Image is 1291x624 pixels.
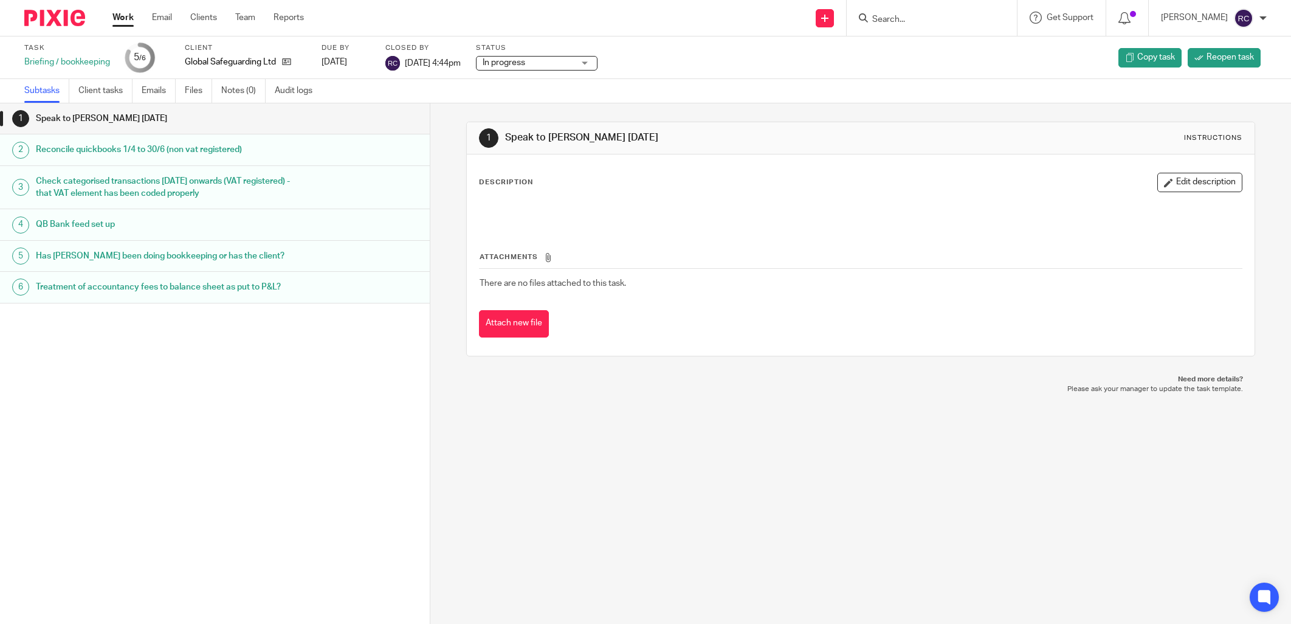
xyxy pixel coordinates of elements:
label: Closed by [385,43,461,53]
h1: Treatment of accountancy fees to balance sheet as put to P&L? [36,278,291,296]
h1: Speak to [PERSON_NAME] [DATE] [505,131,887,144]
button: Attach new file [479,310,549,338]
p: Global Safeguarding Ltd [185,56,276,68]
h1: Check categorised transactions [DATE] onwards (VAT registered) - that VAT element has been coded ... [36,172,291,203]
a: Notes (0) [221,79,266,103]
p: Need more details? [478,375,1243,384]
a: Clients [190,12,217,24]
button: Edit description [1157,173,1242,192]
span: Get Support [1047,13,1093,22]
span: Attachments [480,254,538,260]
label: Due by [322,43,370,53]
p: Please ask your manager to update the task template. [478,384,1243,394]
a: Files [185,79,212,103]
a: Emails [142,79,176,103]
div: 2 [12,142,29,159]
small: /6 [139,55,146,61]
a: Copy task [1118,48,1182,68]
h1: QB Bank feed set up [36,215,291,234]
a: Audit logs [275,79,322,103]
input: Search [871,15,980,26]
a: Client tasks [78,79,133,103]
h1: Reconcile quickbooks 1/4 to 30/6 (non vat registered) [36,140,291,159]
div: 5 [12,248,29,265]
span: In progress [483,58,525,67]
a: Reopen task [1188,48,1261,68]
span: Reopen task [1207,51,1254,63]
img: svg%3E [1234,9,1253,28]
span: [DATE] 4:44pm [405,58,461,67]
div: 5 [134,50,146,64]
img: svg%3E [385,56,400,71]
div: 3 [12,179,29,196]
div: 1 [12,110,29,127]
span: There are no files attached to this task. [480,279,626,288]
div: 6 [12,279,29,296]
img: Pixie [24,10,85,26]
h1: Speak to [PERSON_NAME] [DATE] [36,109,291,128]
a: Team [235,12,255,24]
div: [DATE] [322,56,370,68]
a: Subtasks [24,79,69,103]
div: Briefing / bookkeeping [24,56,110,68]
h1: Has [PERSON_NAME] been doing bookkeeping or has the client? [36,247,291,265]
div: 4 [12,217,29,234]
div: Instructions [1184,133,1242,143]
label: Status [476,43,597,53]
a: Email [152,12,172,24]
label: Client [185,43,306,53]
span: Copy task [1137,51,1175,63]
p: Description [479,178,533,187]
a: Reports [274,12,304,24]
div: 1 [479,128,498,148]
a: Work [112,12,134,24]
label: Task [24,43,110,53]
p: [PERSON_NAME] [1161,12,1228,24]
